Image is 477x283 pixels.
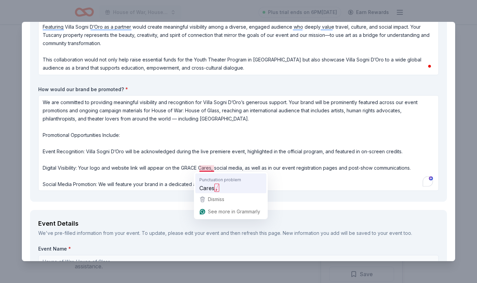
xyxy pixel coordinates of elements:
[38,229,439,237] div: We've pre-filled information from your event. To update, please edit your event and then refresh ...
[38,95,439,191] textarea: To enrich screen reader interactions, please activate Accessibility in Grammarly extension settings
[38,86,439,93] label: How would our brand be promoted?
[38,245,439,252] label: Event Name
[38,218,439,229] div: Event Details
